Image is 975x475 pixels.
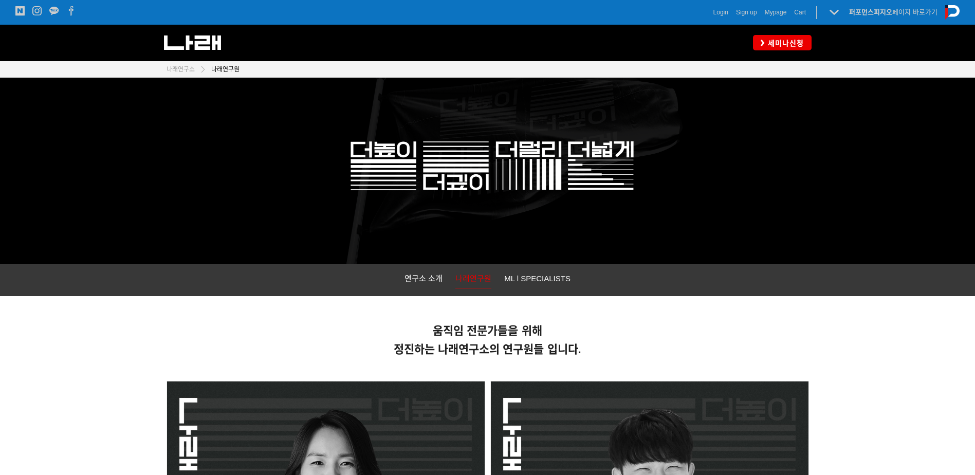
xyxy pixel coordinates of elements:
span: 움직임 전문가들을 위해 [433,324,542,337]
a: Sign up [736,7,757,17]
strong: 퍼포먼스피지오 [849,8,892,16]
a: 나래연구소 [167,64,195,75]
a: Cart [794,7,806,17]
a: 연구소 소개 [404,272,443,288]
a: 나래연구원 [455,272,491,288]
span: 연구소 소개 [404,274,443,283]
a: 나래연구원 [206,64,240,75]
span: 나래연구원 [211,66,240,73]
a: ML l SPECIALISTS [504,272,571,288]
a: Mypage [765,7,787,17]
a: 세미나신청 [753,35,812,50]
span: 세미나신청 [765,38,804,48]
span: 정진하는 나래연구소의 연구원들 입니다. [394,343,581,356]
span: ML l SPECIALISTS [504,274,571,283]
a: 퍼포먼스피지오페이지 바로가기 [849,8,937,16]
span: 나래연구소 [167,66,195,73]
span: 나래연구원 [455,274,491,283]
a: Login [713,7,728,17]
